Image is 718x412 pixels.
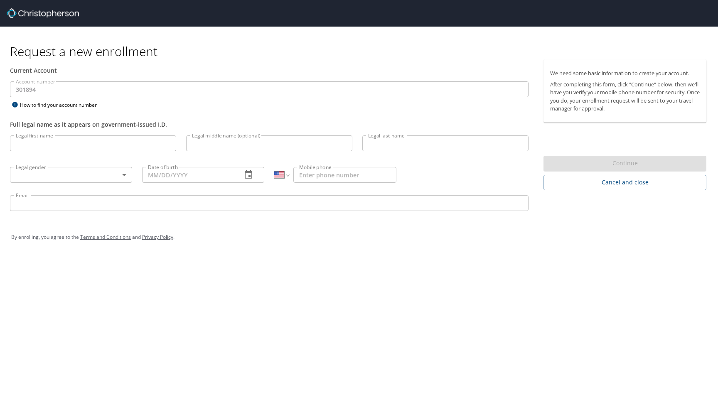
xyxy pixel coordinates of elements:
[550,81,700,113] p: After completing this form, click "Continue" below, then we'll have you verify your mobile phone ...
[543,175,706,190] button: Cancel and close
[10,66,529,75] div: Current Account
[11,227,707,248] div: By enrolling, you agree to the and .
[550,69,700,77] p: We need some basic information to create your account.
[7,8,79,18] img: cbt logo
[293,167,396,183] input: Enter phone number
[142,167,235,183] input: MM/DD/YYYY
[10,43,713,59] h1: Request a new enrollment
[550,177,700,188] span: Cancel and close
[10,167,132,183] div: ​
[80,233,131,240] a: Terms and Conditions
[10,120,529,129] div: Full legal name as it appears on government-issued I.D.
[142,233,173,240] a: Privacy Policy
[10,100,114,110] div: How to find your account number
